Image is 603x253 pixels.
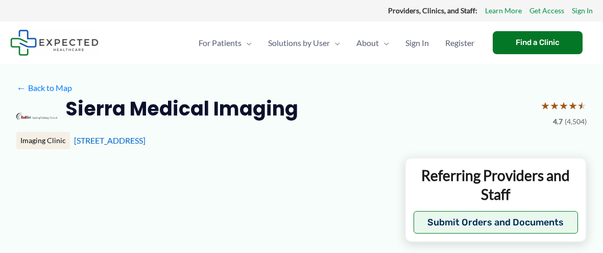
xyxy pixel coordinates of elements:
p: Referring Providers and Staff [414,166,578,203]
a: Register [437,25,483,61]
h2: Sierra Medical Imaging [65,96,298,121]
span: Solutions by User [268,25,330,61]
a: ←Back to Map [16,80,72,96]
span: Menu Toggle [242,25,252,61]
span: Menu Toggle [330,25,340,61]
span: About [356,25,379,61]
span: Menu Toggle [379,25,389,61]
span: ★ [577,96,587,115]
a: Solutions by UserMenu Toggle [260,25,348,61]
a: Learn More [485,4,522,17]
a: Sign In [397,25,437,61]
span: Sign In [405,25,429,61]
span: ★ [541,96,550,115]
a: AboutMenu Toggle [348,25,397,61]
span: 4.7 [553,115,563,128]
a: Get Access [529,4,564,17]
a: Sign In [572,4,593,17]
span: (4,504) [565,115,587,128]
img: Expected Healthcare Logo - side, dark font, small [10,30,99,56]
a: Find a Clinic [493,31,583,54]
a: For PatientsMenu Toggle [190,25,260,61]
strong: Providers, Clinics, and Staff: [388,6,477,15]
button: Submit Orders and Documents [414,211,578,234]
nav: Primary Site Navigation [190,25,483,61]
span: ★ [559,96,568,115]
span: For Patients [199,25,242,61]
a: [STREET_ADDRESS] [74,135,146,145]
div: Imaging Clinic [16,132,70,149]
span: ★ [550,96,559,115]
span: ★ [568,96,577,115]
span: ← [16,83,26,93]
span: Register [445,25,474,61]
